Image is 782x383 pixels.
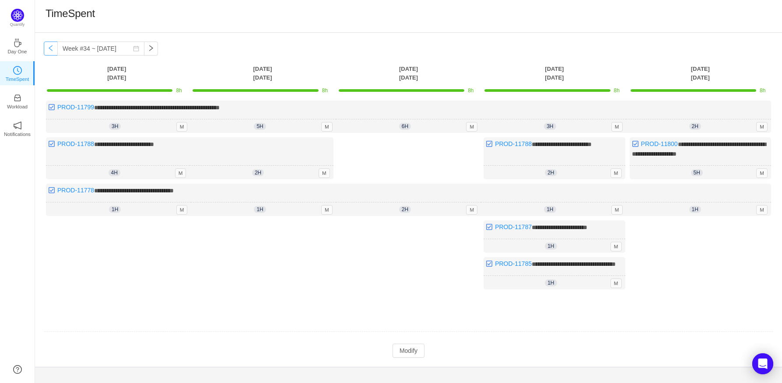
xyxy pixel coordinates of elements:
[756,205,768,215] span: M
[4,130,31,138] p: Notifications
[399,206,411,213] span: 2h
[632,140,639,147] img: 10318
[57,140,94,147] a: PROD-11788
[486,140,493,147] img: 10318
[176,87,182,94] span: 8h
[176,122,188,132] span: M
[610,242,622,251] span: M
[13,41,22,50] a: icon: coffeeDay One
[399,123,411,130] span: 6h
[393,344,424,358] button: Modify
[109,123,121,130] span: 3h
[495,140,532,147] a: PROD-11788
[486,260,493,267] img: 10318
[545,169,557,176] span: 2h
[13,121,22,130] i: icon: notification
[254,206,266,213] span: 1h
[760,87,765,94] span: 8h
[336,64,481,82] th: [DATE] [DATE]
[466,205,477,215] span: M
[610,279,622,288] span: M
[614,87,620,94] span: 8h
[6,75,29,83] p: TimeSpent
[48,140,55,147] img: 10318
[57,104,94,111] a: PROD-11799
[611,205,623,215] span: M
[545,279,557,286] span: 1h
[13,38,22,47] i: icon: coffee
[321,205,333,215] span: M
[133,45,139,52] i: icon: calendar
[7,103,28,111] p: Workload
[486,223,493,230] img: 10318
[468,87,473,94] span: 8h
[466,122,477,132] span: M
[641,140,678,147] a: PROD-11800
[322,87,328,94] span: 8h
[44,64,189,82] th: [DATE] [DATE]
[611,122,623,132] span: M
[13,69,22,77] a: icon: clock-circleTimeSpent
[13,96,22,105] a: icon: inboxWorkload
[481,64,627,82] th: [DATE] [DATE]
[10,22,25,28] p: Quantify
[610,168,622,178] span: M
[545,243,557,250] span: 1h
[57,42,144,56] input: Select a week
[544,123,556,130] span: 3h
[756,122,768,132] span: M
[11,9,24,22] img: Quantify
[495,260,532,267] a: PROD-11785
[756,168,768,178] span: M
[321,122,333,132] span: M
[44,42,58,56] button: icon: left
[13,66,22,75] i: icon: clock-circle
[254,123,266,130] span: 5h
[752,353,773,374] div: Open Intercom Messenger
[13,365,22,374] a: icon: question-circle
[109,169,120,176] span: 4h
[46,7,95,20] h1: TimeSpent
[48,104,55,111] img: 10318
[544,206,556,213] span: 1h
[13,94,22,102] i: icon: inbox
[689,123,701,130] span: 2h
[628,64,773,82] th: [DATE] [DATE]
[48,187,55,194] img: 10318
[109,206,121,213] span: 1h
[319,168,330,178] span: M
[689,206,701,213] span: 1h
[495,223,532,230] a: PROD-11787
[7,48,27,56] p: Day One
[57,187,94,194] a: PROD-11778
[176,205,188,215] span: M
[13,124,22,132] a: icon: notificationNotifications
[691,169,703,176] span: 5h
[252,169,264,176] span: 2h
[189,64,335,82] th: [DATE] [DATE]
[175,168,186,178] span: M
[144,42,158,56] button: icon: right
